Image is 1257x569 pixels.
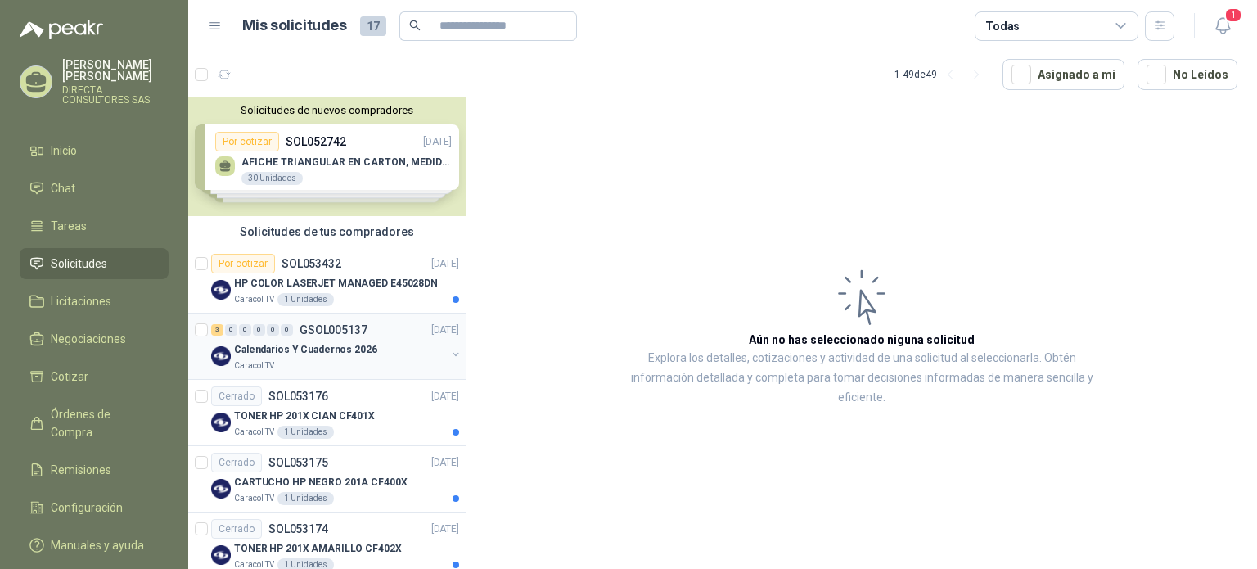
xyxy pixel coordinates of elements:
a: Negociaciones [20,323,169,354]
div: 1 Unidades [277,492,334,505]
a: Cotizar [20,361,169,392]
p: Explora los detalles, cotizaciones y actividad de una solicitud al seleccionarla. Obtén informaci... [630,349,1093,408]
h3: Aún no has seleccionado niguna solicitud [749,331,975,349]
span: Tareas [51,217,87,235]
a: Licitaciones [20,286,169,317]
div: 0 [253,324,265,336]
p: CARTUCHO HP NEGRO 201A CF400X [234,475,408,490]
button: Solicitudes de nuevos compradores [195,104,459,116]
div: Cerrado [211,386,262,406]
span: Inicio [51,142,77,160]
p: DIRECTA CONSULTORES SAS [62,85,169,105]
p: HP COLOR LASERJET MANAGED E45028DN [234,276,438,291]
div: Por cotizar [211,254,275,273]
p: SOL053176 [268,391,328,402]
a: Inicio [20,135,169,166]
p: [PERSON_NAME] [PERSON_NAME] [62,59,169,82]
img: Logo peakr [20,20,103,39]
p: SOL053174 [268,523,328,535]
p: Caracol TV [234,359,274,373]
div: 0 [281,324,293,336]
div: 1 - 49 de 49 [894,61,989,88]
p: SOL053432 [282,258,341,269]
span: Manuales y ayuda [51,536,144,554]
p: Caracol TV [234,426,274,439]
span: search [409,20,421,31]
a: Manuales y ayuda [20,530,169,561]
span: Solicitudes [51,255,107,273]
p: Caracol TV [234,293,274,306]
span: Negociaciones [51,330,126,348]
div: Solicitudes de nuevos compradoresPor cotizarSOL052742[DATE] AFICHE TRIANGULAR EN CARTON, MEDIDAS ... [188,97,466,216]
button: Asignado a mi [1002,59,1124,90]
img: Company Logo [211,545,231,565]
span: Órdenes de Compra [51,405,153,441]
a: Remisiones [20,454,169,485]
a: Configuración [20,492,169,523]
a: Órdenes de Compra [20,399,169,448]
div: Cerrado [211,453,262,472]
p: [DATE] [431,455,459,471]
div: 1 Unidades [277,293,334,306]
img: Company Logo [211,346,231,366]
a: Solicitudes [20,248,169,279]
img: Company Logo [211,413,231,432]
div: 1 Unidades [277,426,334,439]
a: Tareas [20,210,169,242]
button: No Leídos [1138,59,1237,90]
img: Company Logo [211,280,231,300]
h1: Mis solicitudes [242,14,347,38]
span: Remisiones [51,461,111,479]
p: Caracol TV [234,492,274,505]
div: 0 [239,324,251,336]
div: Todas [985,17,1020,35]
div: 0 [267,324,279,336]
a: CerradoSOL053176[DATE] Company LogoTONER HP 201X CIAN CF401XCaracol TV1 Unidades [188,380,466,446]
p: [DATE] [431,522,459,537]
div: 3 [211,324,223,336]
span: 1 [1224,7,1242,23]
p: TONER HP 201X AMARILLO CF402X [234,541,402,557]
a: Chat [20,173,169,204]
a: CerradoSOL053175[DATE] Company LogoCARTUCHO HP NEGRO 201A CF400XCaracol TV1 Unidades [188,446,466,513]
p: Calendarios Y Cuadernos 2026 [234,342,377,358]
p: [DATE] [431,323,459,338]
button: 1 [1208,11,1237,41]
div: 0 [225,324,237,336]
span: Cotizar [51,368,88,386]
p: [DATE] [431,389,459,404]
span: Chat [51,179,75,197]
p: SOL053175 [268,457,328,468]
span: 17 [360,16,386,36]
a: Por cotizarSOL053432[DATE] Company LogoHP COLOR LASERJET MANAGED E45028DNCaracol TV1 Unidades [188,247,466,314]
a: 3 0 0 0 0 0 GSOL005137[DATE] Company LogoCalendarios Y Cuadernos 2026Caracol TV [211,320,462,373]
span: Configuración [51,499,123,517]
div: Cerrado [211,519,262,539]
div: Solicitudes de tus compradores [188,216,466,247]
p: GSOL005137 [300,324,367,336]
span: Licitaciones [51,292,111,310]
p: TONER HP 201X CIAN CF401X [234,409,375,424]
p: [DATE] [431,256,459,272]
img: Company Logo [211,479,231,499]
